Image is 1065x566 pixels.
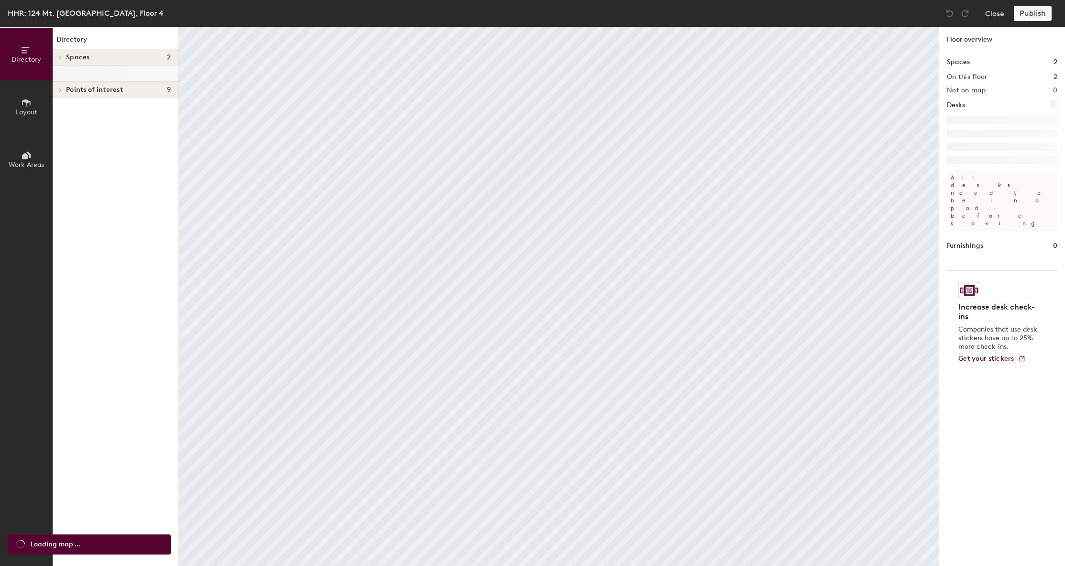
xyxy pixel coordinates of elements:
[53,34,178,49] h1: Directory
[947,87,986,94] h2: Not on map
[947,170,1057,231] p: All desks need to be in a pod before saving
[167,54,171,61] span: 2
[1053,241,1057,251] h1: 0
[960,9,970,18] img: Redo
[985,6,1004,21] button: Close
[1054,73,1057,81] h2: 2
[31,539,80,550] span: Loading map ...
[958,325,1040,351] p: Companies that use desk stickers have up to 25% more check-ins.
[947,57,970,67] h1: Spaces
[66,54,90,61] span: Spaces
[16,108,37,116] span: Layout
[945,9,954,18] img: Undo
[958,355,1026,363] a: Get your stickers
[11,55,41,64] span: Directory
[947,73,987,81] h2: On this floor
[8,7,164,19] div: HHR: 124 Mt. [GEOGRAPHIC_DATA], Floor 4
[947,241,983,251] h1: Furnishings
[958,355,1014,363] span: Get your stickers
[1053,87,1057,94] h2: 0
[167,86,171,94] span: 9
[1054,57,1057,67] h1: 2
[958,282,980,299] img: Sticker logo
[179,27,939,566] canvas: Map
[947,100,965,111] h1: Desks
[939,27,1065,49] h1: Floor overview
[958,302,1040,322] h4: Increase desk check-ins
[9,161,44,169] span: Work Areas
[66,86,123,94] span: Points of interest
